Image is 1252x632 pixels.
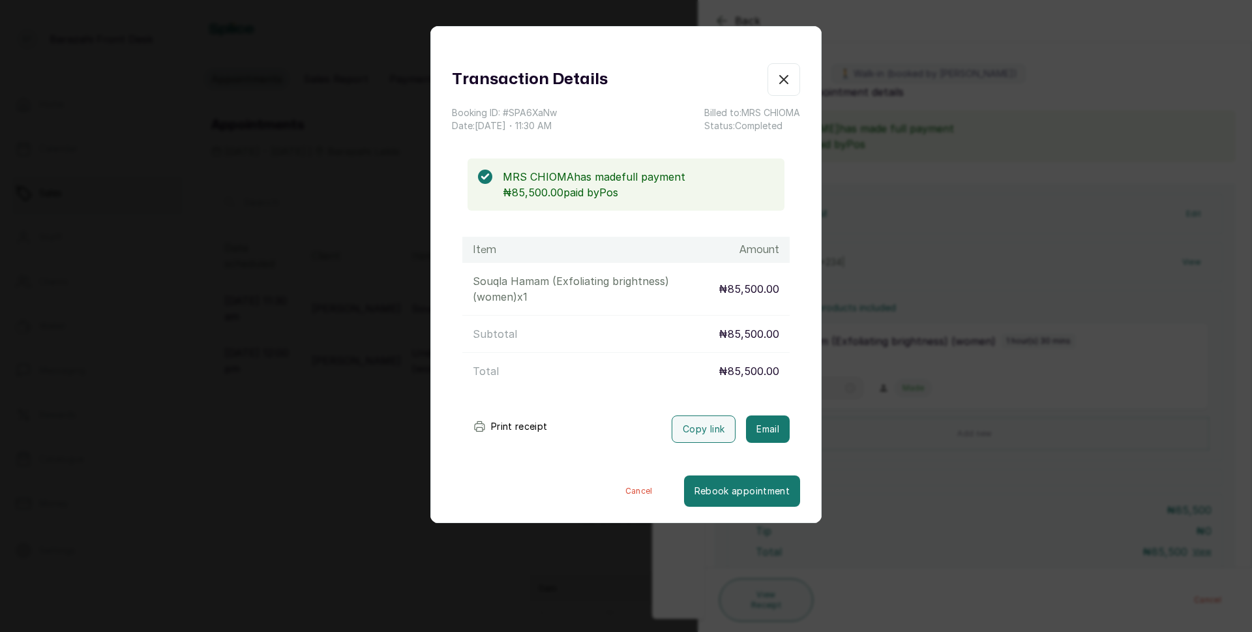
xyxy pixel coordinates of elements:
p: MRS CHIOMA has made full payment [503,169,774,185]
p: Billed to: MRS CHIOMA [704,106,800,119]
p: ₦85,500.00 [719,281,779,297]
p: Date: [DATE] ・ 11:30 AM [452,119,557,132]
p: Subtotal [473,326,517,342]
p: Booking ID: # SPA6XaNw [452,106,557,119]
p: ₦85,500.00 [719,363,779,379]
button: Cancel [594,475,684,507]
h1: Item [473,242,496,258]
button: Rebook appointment [684,475,800,507]
h1: Transaction Details [452,68,608,91]
p: ₦85,500.00 [719,326,779,342]
p: Status: Completed [704,119,800,132]
button: Print receipt [462,414,558,440]
p: Total [473,363,499,379]
button: Email [746,415,790,443]
p: ₦85,500.00 paid by Pos [503,185,774,200]
button: Copy link [672,415,736,443]
p: Souqla Hamam (Exfoliating brightness) (women) x 1 [473,273,719,305]
h1: Amount [739,242,779,258]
